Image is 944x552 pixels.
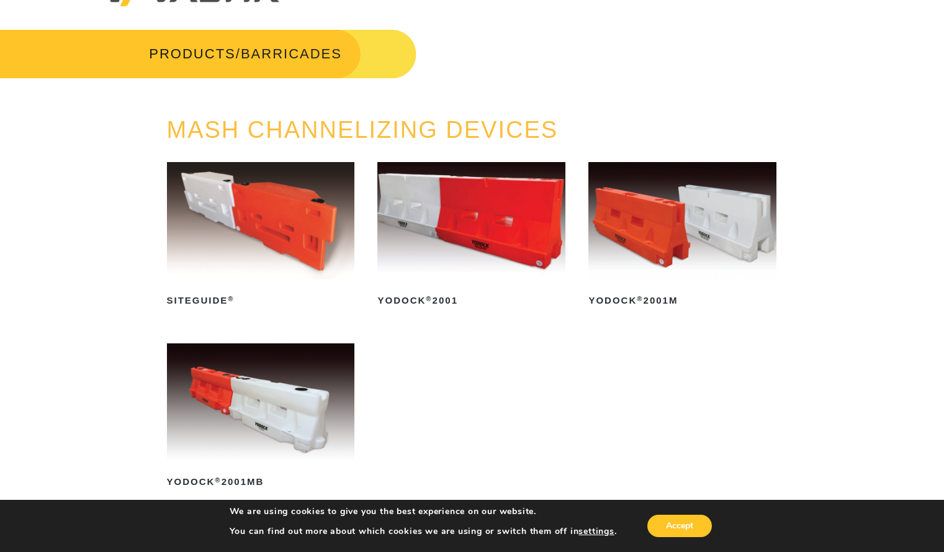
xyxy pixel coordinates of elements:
[377,162,565,279] img: Yodock 2001 Water Filled Barrier and Barricade
[167,117,559,143] a: MASH CHANNELIZING DEVICES
[377,162,565,310] a: Yodock®2001
[149,46,235,61] a: PRODUCTS
[426,295,432,302] sup: ®
[167,343,355,492] a: Yodock®2001MB
[215,476,221,484] sup: ®
[588,291,776,310] h2: Yodock 2001M
[637,295,643,302] sup: ®
[230,526,617,537] p: You can find out more about which cookies we are using or switch them off in .
[578,526,614,537] button: settings
[230,506,617,517] p: We are using cookies to give you the best experience on our website.
[377,291,565,310] h2: Yodock 2001
[647,515,712,537] button: Accept
[167,291,355,310] h2: SiteGuide
[167,162,355,310] a: SiteGuide®
[588,162,776,310] a: Yodock®2001M
[228,295,234,302] sup: ®
[241,46,342,61] span: BARRICADES
[167,473,355,492] h2: Yodock 2001MB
